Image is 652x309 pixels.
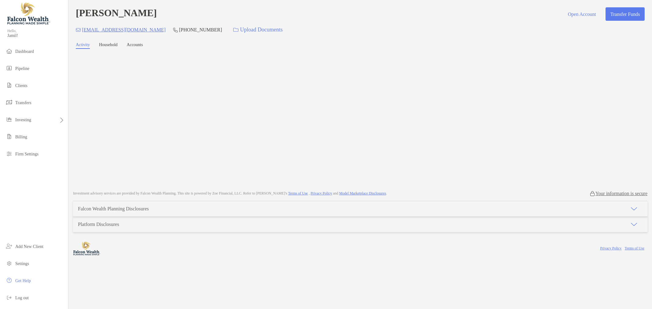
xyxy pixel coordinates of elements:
span: Settings [15,261,29,266]
img: clients icon [6,82,13,89]
a: Privacy Policy [311,191,332,195]
a: Privacy Policy [600,246,621,250]
span: Clients [15,83,28,88]
img: transfers icon [6,99,13,106]
a: Upload Documents [229,23,286,36]
img: billing icon [6,133,13,140]
span: Transfers [15,100,31,105]
span: Pipeline [15,66,29,71]
a: Terms of Use [288,191,308,195]
button: Open Account [563,7,601,21]
span: Investing [15,118,31,122]
img: Falcon Wealth Planning Logo [7,2,50,24]
img: company logo [73,242,101,255]
a: Activity [76,42,90,49]
span: Billing [15,135,27,139]
a: Terms of Use [625,246,644,250]
img: get-help icon [6,277,13,284]
span: Add New Client [15,244,43,249]
p: [PHONE_NUMBER] [179,26,222,34]
img: pipeline icon [6,64,13,72]
p: Investment advisory services are provided by Falcon Wealth Planning . This site is powered by Zoe... [73,191,387,196]
a: Accounts [127,42,143,49]
img: settings icon [6,260,13,267]
span: Log out [15,296,29,300]
h4: [PERSON_NAME] [76,7,157,21]
img: icon arrow [630,221,638,228]
a: Household [99,42,118,49]
span: Get Help [15,278,31,283]
div: Platform Disclosures [78,222,119,227]
span: Dashboard [15,49,34,54]
img: Phone Icon [173,27,178,32]
img: investing icon [6,116,13,123]
p: [EMAIL_ADDRESS][DOMAIN_NAME] [82,26,166,34]
img: add_new_client icon [6,242,13,250]
a: Model Marketplace Disclosures [339,191,386,195]
span: Firm Settings [15,152,39,156]
img: Email Icon [76,28,81,32]
p: Your information is secure [595,191,647,196]
button: Transfer Funds [606,7,645,21]
img: button icon [233,28,238,32]
img: logout icon [6,294,13,301]
span: Jamil! [7,33,64,38]
img: icon arrow [630,205,638,213]
div: Falcon Wealth Planning Disclosures [78,206,149,212]
img: dashboard icon [6,47,13,55]
img: firm-settings icon [6,150,13,157]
